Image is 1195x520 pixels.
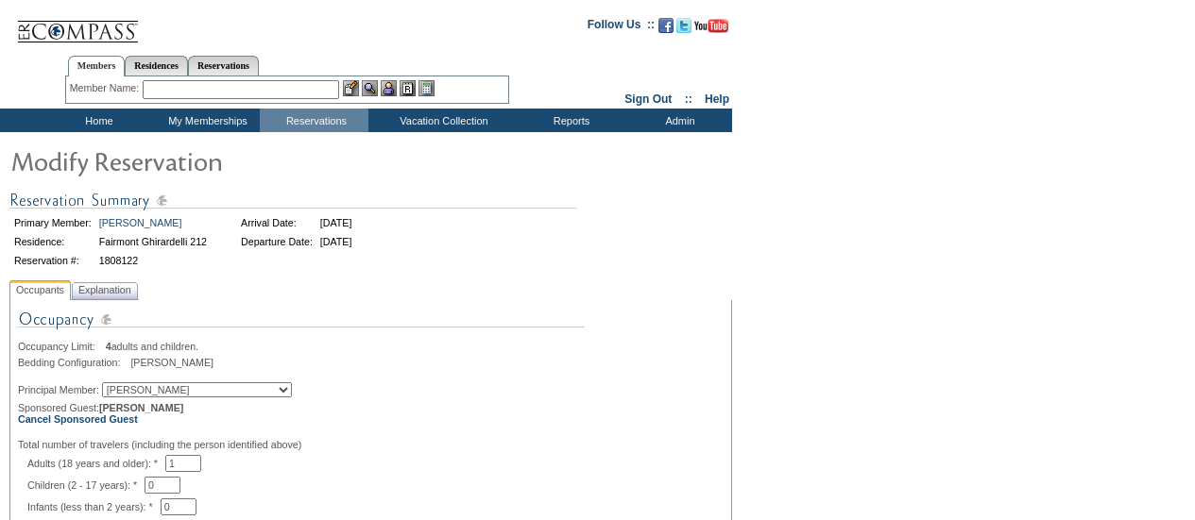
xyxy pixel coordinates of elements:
[317,214,355,231] td: [DATE]
[18,439,724,450] div: Total number of travelers (including the person identified above)
[260,109,368,132] td: Reservations
[705,92,729,106] a: Help
[658,24,674,35] a: Become our fan on Facebook
[676,24,691,35] a: Follow us on Twitter
[130,357,213,368] span: [PERSON_NAME]
[12,280,68,300] span: Occupants
[11,252,94,269] td: Reservation #:
[317,233,355,250] td: [DATE]
[16,5,139,43] img: Compass Home
[588,16,655,39] td: Follow Us ::
[381,80,397,96] img: Impersonate
[96,252,210,269] td: 1808122
[18,384,99,395] span: Principal Member:
[188,56,259,75] a: Reservations
[362,80,378,96] img: View
[27,458,165,469] span: Adults (18 years and older): *
[18,402,724,425] div: Sponsored Guest:
[18,413,138,425] a: Cancel Sponsored Guest
[368,109,515,132] td: Vacation Collection
[400,80,416,96] img: Reservations
[9,189,576,212] img: Reservation Summary
[70,80,143,96] div: Member Name:
[99,402,183,413] span: [PERSON_NAME]
[624,92,672,106] a: Sign Out
[676,18,691,33] img: Follow us on Twitter
[694,19,728,33] img: Subscribe to our YouTube Channel
[658,18,674,33] img: Become our fan on Facebook
[694,24,728,35] a: Subscribe to our YouTube Channel
[106,341,111,352] span: 4
[238,214,316,231] td: Arrival Date:
[515,109,623,132] td: Reports
[18,341,103,352] span: Occupancy Limit:
[9,142,387,179] img: Modify Reservation
[99,217,182,228] a: [PERSON_NAME]
[11,233,94,250] td: Residence:
[238,233,316,250] td: Departure Date:
[18,357,128,368] span: Bedding Configuration:
[151,109,260,132] td: My Memberships
[96,233,210,250] td: Fairmont Ghirardelli 212
[68,56,126,76] a: Members
[125,56,188,75] a: Residences
[75,280,135,300] span: Explanation
[623,109,732,132] td: Admin
[343,80,359,96] img: b_edit.gif
[18,341,724,352] div: adults and children.
[43,109,151,132] td: Home
[27,479,145,491] span: Children (2 - 17 years): *
[418,80,435,96] img: b_calculator.gif
[685,92,692,106] span: ::
[11,214,94,231] td: Primary Member:
[18,308,585,341] img: Occupancy
[27,501,161,512] span: Infants (less than 2 years): *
